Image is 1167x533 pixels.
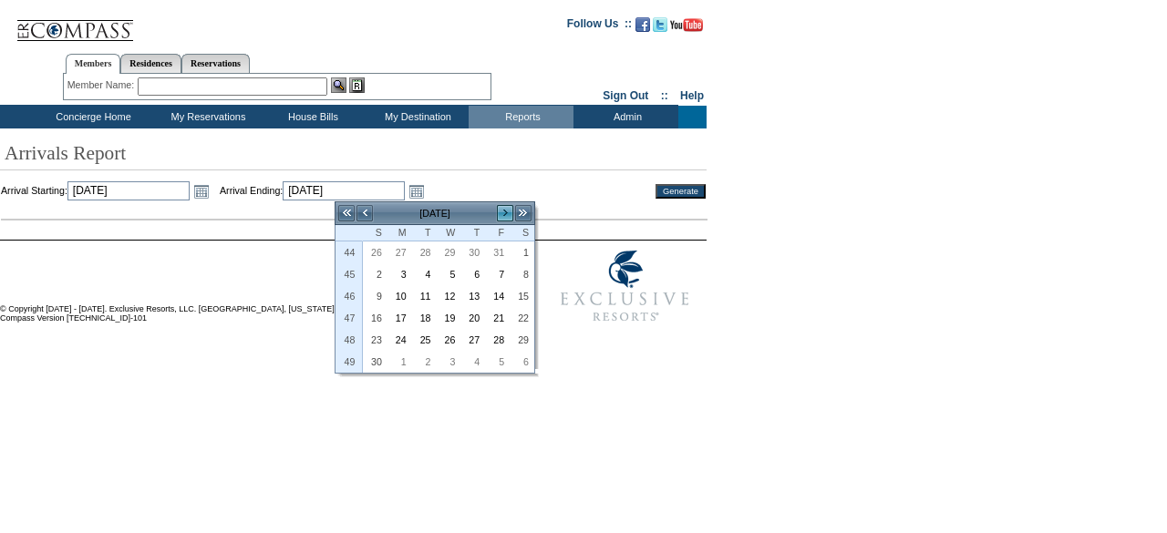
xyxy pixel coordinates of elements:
[486,352,509,372] a: 5
[364,264,387,284] a: 2
[364,106,469,128] td: My Destination
[485,307,510,329] td: Friday, November 21, 2025
[387,225,412,241] th: Monday
[387,285,412,307] td: Monday, November 10, 2025
[460,263,485,285] td: Thursday, November 06, 2025
[387,351,412,373] td: Monday, December 01, 2025
[337,204,356,222] a: <<
[374,203,496,223] td: [DATE]
[486,308,509,328] a: 21
[363,285,387,307] td: Sunday, November 09, 2025
[486,286,509,306] a: 14
[567,15,632,37] td: Follow Us ::
[388,330,411,350] a: 24
[181,54,250,73] a: Reservations
[259,106,364,128] td: House Bills
[486,264,509,284] a: 7
[486,242,509,262] a: 31
[388,286,411,306] a: 10
[573,106,678,128] td: Admin
[336,241,363,263] th: 44
[413,352,436,372] a: 2
[356,204,374,222] a: <
[387,241,412,263] td: Monday, October 27, 2025
[437,285,461,307] td: Wednesday, November 12, 2025
[511,330,533,350] a: 29
[331,77,346,93] img: View
[412,225,437,241] th: Tuesday
[413,308,436,328] a: 18
[469,106,573,128] td: Reports
[363,263,387,285] td: Sunday, November 02, 2025
[388,264,411,284] a: 3
[656,184,706,199] input: Generate
[437,329,461,351] td: Wednesday, November 26, 2025
[460,329,485,351] td: Thursday, November 27, 2025
[461,352,484,372] a: 4
[363,307,387,329] td: Sunday, November 16, 2025
[412,307,437,329] td: Tuesday, November 18, 2025
[1,181,631,201] td: Arrival Starting: Arrival Ending:
[336,285,363,307] th: 46
[511,242,533,262] a: 1
[485,225,510,241] th: Friday
[511,264,533,284] a: 8
[670,23,703,34] a: Subscribe to our YouTube Channel
[486,330,509,350] a: 28
[461,308,484,328] a: 20
[510,263,534,285] td: Saturday, November 08, 2025
[511,352,533,372] a: 6
[635,23,650,34] a: Become our fan on Facebook
[438,352,460,372] a: 3
[413,330,436,350] a: 25
[412,241,437,263] td: Tuesday, October 28, 2025
[437,307,461,329] td: Wednesday, November 19, 2025
[438,308,460,328] a: 19
[349,77,365,93] img: Reservations
[336,307,363,329] th: 47
[363,225,387,241] th: Sunday
[510,307,534,329] td: Saturday, November 22, 2025
[412,351,437,373] td: Tuesday, December 02, 2025
[680,89,704,102] a: Help
[543,241,707,332] img: Exclusive Resorts
[336,329,363,351] th: 48
[461,286,484,306] a: 13
[460,241,485,263] td: Thursday, October 30, 2025
[336,263,363,285] th: 45
[438,286,460,306] a: 12
[460,307,485,329] td: Thursday, November 20, 2025
[661,89,668,102] span: ::
[363,351,387,373] td: Sunday, November 30, 2025
[460,351,485,373] td: Thursday, December 04, 2025
[191,181,212,201] a: Open the calendar popup.
[336,351,363,373] th: 49
[364,352,387,372] a: 30
[461,242,484,262] a: 30
[510,241,534,263] td: Saturday, November 01, 2025
[364,308,387,328] a: 16
[485,329,510,351] td: Friday, November 28, 2025
[412,285,437,307] td: Tuesday, November 11, 2025
[413,286,436,306] a: 11
[461,264,484,284] a: 6
[437,241,461,263] td: Wednesday, October 29, 2025
[603,89,648,102] a: Sign Out
[485,351,510,373] td: Friday, December 05, 2025
[653,17,667,32] img: Follow us on Twitter
[364,330,387,350] a: 23
[387,307,412,329] td: Monday, November 17, 2025
[387,263,412,285] td: Monday, November 03, 2025
[485,241,510,263] td: Friday, October 31, 2025
[15,5,134,42] img: Compass Home
[154,106,259,128] td: My Reservations
[437,225,461,241] th: Wednesday
[364,286,387,306] a: 9
[670,18,703,32] img: Subscribe to our YouTube Channel
[387,329,412,351] td: Monday, November 24, 2025
[67,77,138,93] div: Member Name:
[363,329,387,351] td: Sunday, November 23, 2025
[438,242,460,262] a: 29
[496,204,514,222] a: >
[388,308,411,328] a: 17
